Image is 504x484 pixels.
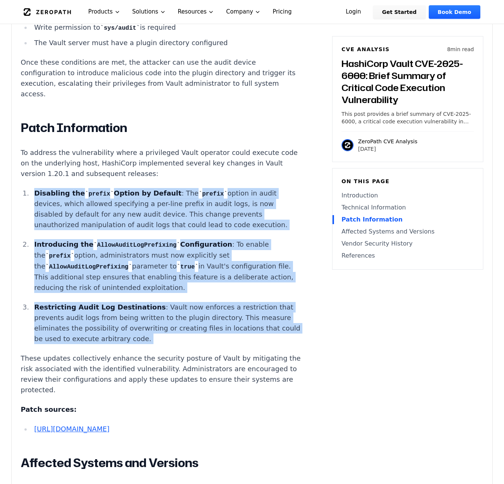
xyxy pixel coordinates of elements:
[34,188,301,231] p: : The option in audit devices, which allowed specifying a per-line prefix in audit logs, is now d...
[337,5,370,19] a: Login
[34,425,109,433] a: [URL][DOMAIN_NAME]
[342,191,474,200] a: Introduction
[85,191,114,197] code: prefix
[21,147,301,179] p: To address the vulnerability where a privileged Vault operator could execute code on the underlyi...
[342,139,354,151] img: ZeroPath CVE Analysis
[342,110,474,125] p: This post provides a brief summary of CVE-2025-6000, a critical code execution vulnerability in H...
[358,145,417,153] p: [DATE]
[34,189,182,197] strong: Disabling the Option by Default
[21,455,301,470] h2: Affected Systems and Versions
[34,239,301,293] p: : To enable the option, administrators must now explicitly set the parameter to in Vault's config...
[358,138,417,145] p: ZeroPath CVE Analysis
[31,38,301,48] li: The Vault server must have a plugin directory configured
[447,46,474,53] p: 8 min read
[199,191,228,197] code: prefix
[21,57,301,99] p: Once these conditions are met, the attacker can use the audit device configuration to introduce m...
[342,46,390,53] h6: CVE Analysis
[93,242,180,249] code: AllowAuditLogPrefixing
[342,215,474,224] a: Patch Information
[21,353,301,395] p: These updates collectively enhance the security posture of Vault by mitigating the risk associate...
[46,253,74,259] code: prefix
[34,302,301,344] p: : Vault now enforces a restriction that prevents audit logs from being written to the plugin dire...
[21,405,77,413] strong: Patch sources:
[21,120,301,135] h2: Patch Information
[342,227,474,236] a: Affected Systems and Versions
[373,5,426,19] a: Get Started
[342,239,474,248] a: Vendor Security History
[429,5,480,19] a: Book Demo
[31,22,301,33] li: Write permission to is required
[34,240,232,248] strong: Introducing the Configuration
[342,251,474,260] a: References
[177,264,199,270] code: true
[34,303,166,311] strong: Restricting Audit Log Destinations
[342,178,474,185] h6: On this page
[100,25,140,32] code: sys/audit
[342,203,474,212] a: Technical Information
[46,264,132,270] code: AllowAuditLogPrefixing
[342,58,474,106] h3: HashiCorp Vault CVE-2025-6000: Brief Summary of Critical Code Execution Vulnerability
